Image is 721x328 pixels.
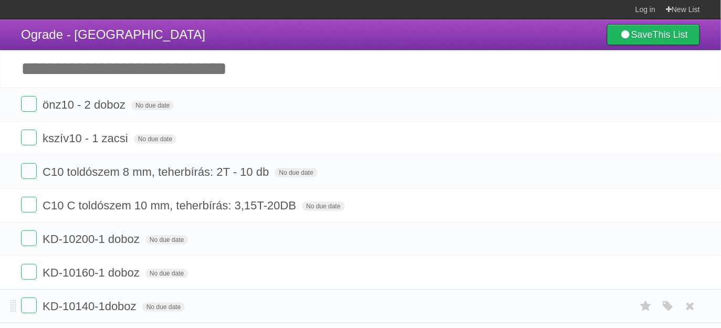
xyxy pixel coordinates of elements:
[607,24,700,45] a: SaveThis List
[43,232,142,246] span: KD-10200-1 doboz
[145,235,188,245] span: No due date
[21,96,37,112] label: Done
[21,27,205,41] span: Ograde - [GEOGRAPHIC_DATA]
[636,298,656,315] label: Star task
[43,132,131,145] span: kszív10 - 1 zacsi
[43,266,142,279] span: KD-10160-1 doboz
[43,300,139,313] span: KD-10140-1doboz
[21,197,37,213] label: Done
[145,269,188,278] span: No due date
[142,302,185,312] span: No due date
[131,101,174,110] span: No due date
[43,98,128,111] span: önz10 - 2 doboz
[275,168,317,177] span: No due date
[21,163,37,179] label: Done
[43,165,271,178] span: C10 toldószem 8 mm, teherbírás: 2T - 10 db
[302,202,344,211] span: No due date
[21,130,37,145] label: Done
[43,199,299,212] span: C10 C toldószem 10 mm, teherbírás: 3,15T-20DB
[134,134,176,144] span: No due date
[21,230,37,246] label: Done
[21,298,37,313] label: Done
[21,264,37,280] label: Done
[653,29,688,40] b: This List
